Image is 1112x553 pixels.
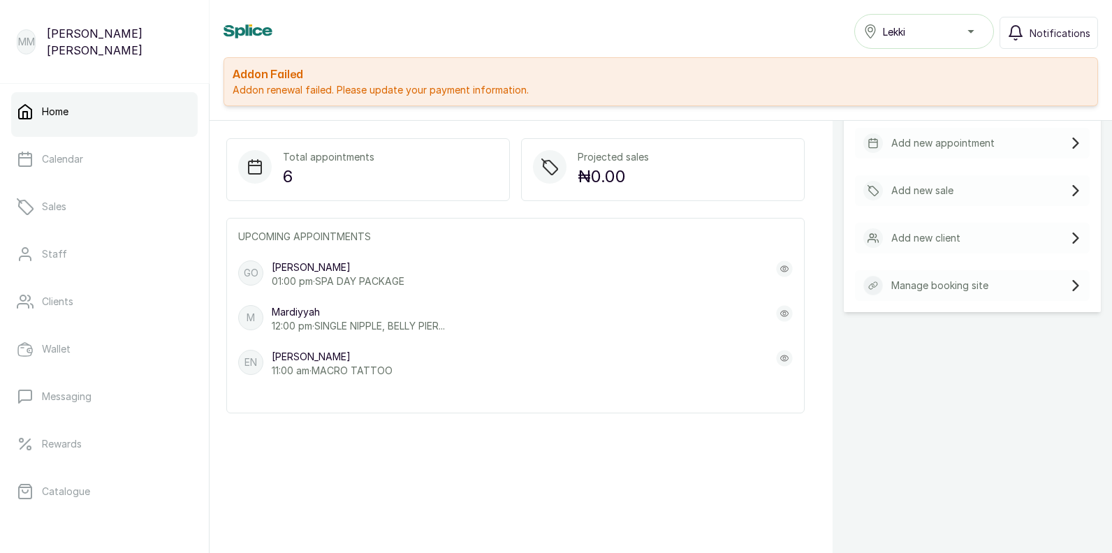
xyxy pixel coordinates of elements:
[11,472,198,511] a: Catalogue
[42,437,82,451] p: Rewards
[1000,17,1098,49] button: Notifications
[283,164,374,189] p: 6
[47,25,192,59] p: [PERSON_NAME] [PERSON_NAME]
[244,355,257,369] p: EN
[891,184,953,198] p: Add new sale
[11,377,198,416] a: Messaging
[578,150,649,164] p: Projected sales
[42,342,71,356] p: Wallet
[272,260,404,274] p: [PERSON_NAME]
[11,235,198,274] a: Staff
[18,35,35,49] p: MM
[272,350,393,364] p: [PERSON_NAME]
[11,330,198,369] a: Wallet
[578,164,649,189] p: ₦0.00
[42,105,68,119] p: Home
[11,425,198,464] a: Rewards
[233,66,1089,83] h2: Addon Failed
[244,266,258,280] p: GO
[238,230,793,244] p: UPCOMING APPOINTMENTS
[42,247,67,261] p: Staff
[891,231,960,245] p: Add new client
[11,140,198,179] a: Calendar
[42,390,92,404] p: Messaging
[891,279,988,293] p: Manage booking site
[883,24,905,39] span: Lekki
[11,187,198,226] a: Sales
[272,305,445,319] p: Mardiyyah
[11,92,198,131] a: Home
[272,364,393,378] p: 11:00 am · MACRO TATTOO
[42,295,73,309] p: Clients
[247,311,255,325] p: M
[272,319,445,333] p: 12:00 pm · SINGLE NIPPLE, BELLY PIER...
[1030,26,1090,40] span: Notifications
[11,282,198,321] a: Clients
[42,200,66,214] p: Sales
[233,83,1089,97] p: Addon renewal failed. Please update your payment information.
[42,485,90,499] p: Catalogue
[891,136,995,150] p: Add new appointment
[283,150,374,164] p: Total appointments
[42,152,83,166] p: Calendar
[272,274,404,288] p: 01:00 pm · SPA DAY PACKAGE
[854,14,994,49] button: Lekki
